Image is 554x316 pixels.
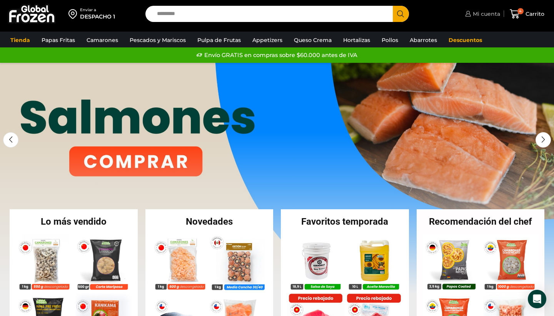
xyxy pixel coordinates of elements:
[417,217,545,226] h2: Recomendación del chef
[80,13,115,20] div: DESPACHO 1
[7,33,34,47] a: Tienda
[194,33,245,47] a: Pulpa de Frutas
[38,33,79,47] a: Papas Fritas
[83,33,122,47] a: Camarones
[68,7,80,20] img: address-field-icon.svg
[378,33,402,47] a: Pollos
[3,132,18,148] div: Previous slide
[463,6,500,22] a: Mi cuenta
[393,6,409,22] button: Search button
[445,33,486,47] a: Descuentos
[80,7,115,13] div: Enviar a
[290,33,335,47] a: Queso Crema
[524,10,544,18] span: Carrito
[406,33,441,47] a: Abarrotes
[536,132,551,148] div: Next slide
[126,33,190,47] a: Pescados y Mariscos
[281,217,409,226] h2: Favoritos temporada
[528,290,546,308] div: Open Intercom Messenger
[10,217,138,226] h2: Lo más vendido
[145,217,274,226] h2: Novedades
[339,33,374,47] a: Hortalizas
[517,8,524,14] span: 4
[249,33,286,47] a: Appetizers
[508,5,546,23] a: 4 Carrito
[471,10,500,18] span: Mi cuenta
